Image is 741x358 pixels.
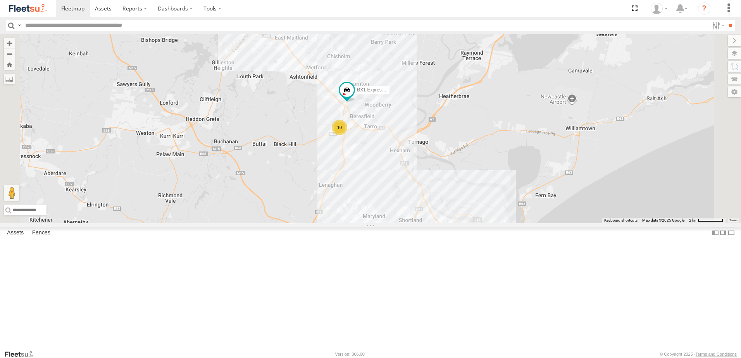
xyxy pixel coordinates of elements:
[728,86,741,97] label: Map Settings
[648,3,670,14] div: Brodie Roesler
[28,227,54,238] label: Fences
[357,87,392,93] span: BX1 Express Ute
[687,218,725,223] button: Map Scale: 2 km per 62 pixels
[4,38,15,48] button: Zoom in
[709,20,726,31] label: Search Filter Options
[4,59,15,70] button: Zoom Home
[4,350,40,358] a: Visit our Website
[689,218,698,222] span: 2 km
[16,20,22,31] label: Search Query
[642,218,684,222] span: Map data ©2025 Google
[712,227,719,239] label: Dock Summary Table to the Left
[8,3,48,14] img: fleetsu-logo-horizontal.svg
[698,2,710,15] i: ?
[604,218,638,223] button: Keyboard shortcuts
[729,219,738,222] a: Terms (opens in new tab)
[4,48,15,59] button: Zoom out
[3,227,28,238] label: Assets
[4,185,19,201] button: Drag Pegman onto the map to open Street View
[335,352,365,356] div: Version: 306.00
[727,227,735,239] label: Hide Summary Table
[332,120,347,135] div: 10
[696,352,737,356] a: Terms and Conditions
[660,352,737,356] div: © Copyright 2025 -
[719,227,727,239] label: Dock Summary Table to the Right
[4,74,15,84] label: Measure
